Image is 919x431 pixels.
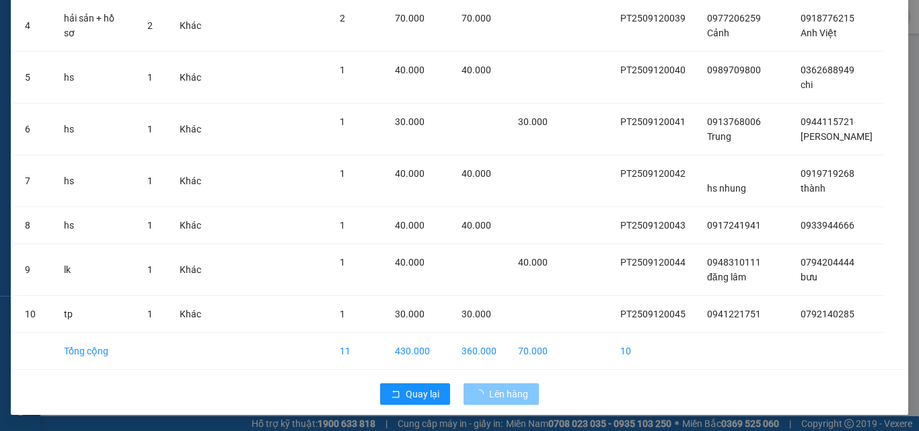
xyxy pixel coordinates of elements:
[801,116,854,127] span: 0944115721
[801,79,813,90] span: chi
[707,309,761,319] span: 0941221751
[53,52,137,104] td: hs
[395,116,425,127] span: 30.000
[147,124,153,134] span: 1
[801,220,854,231] span: 0933944666
[380,383,450,405] button: rollbackQuay lại
[610,333,696,370] td: 10
[462,13,491,24] span: 70.000
[620,168,686,179] span: PT2509120042
[707,28,729,38] span: Cảnh
[707,257,761,268] span: 0948310111
[147,20,153,31] span: 2
[395,257,425,268] span: 40.000
[801,272,817,282] span: bưu
[620,13,686,24] span: PT2509120039
[14,244,53,296] td: 9
[53,296,137,333] td: tp
[340,168,345,179] span: 1
[707,131,731,142] span: Trung
[707,13,761,24] span: 0977206259
[14,155,53,207] td: 7
[462,220,491,231] span: 40.000
[395,168,425,179] span: 40.000
[620,65,686,75] span: PT2509120040
[169,52,212,104] td: Khác
[147,220,153,231] span: 1
[53,104,137,155] td: hs
[707,183,746,194] span: hs nhung
[14,52,53,104] td: 5
[340,220,345,231] span: 1
[801,257,854,268] span: 0794204444
[801,28,837,38] span: Anh Việt
[518,257,548,268] span: 40.000
[451,333,507,370] td: 360.000
[169,104,212,155] td: Khác
[707,272,746,282] span: đăng lâm
[395,309,425,319] span: 30.000
[707,116,761,127] span: 0913768006
[406,387,439,401] span: Quay lại
[53,244,137,296] td: lk
[169,296,212,333] td: Khác
[340,65,345,75] span: 1
[707,65,761,75] span: 0989709800
[801,65,854,75] span: 0362688949
[53,333,137,370] td: Tổng cộng
[620,220,686,231] span: PT2509120043
[395,13,425,24] span: 70.000
[395,220,425,231] span: 40.000
[169,244,212,296] td: Khác
[340,309,345,319] span: 1
[620,116,686,127] span: PT2509120041
[474,389,489,399] span: loading
[53,207,137,244] td: hs
[801,131,873,142] span: [PERSON_NAME]
[620,309,686,319] span: PT2509120045
[707,220,761,231] span: 0917241941
[147,309,153,319] span: 1
[464,383,539,405] button: Lên hàng
[391,389,400,400] span: rollback
[14,104,53,155] td: 6
[801,309,854,319] span: 0792140285
[53,155,137,207] td: hs
[340,13,345,24] span: 2
[147,72,153,83] span: 1
[147,175,153,186] span: 1
[14,296,53,333] td: 10
[384,333,451,370] td: 430.000
[801,183,825,194] span: thành
[169,207,212,244] td: Khác
[340,257,345,268] span: 1
[462,309,491,319] span: 30.000
[507,333,558,370] td: 70.000
[462,168,491,179] span: 40.000
[329,333,384,370] td: 11
[340,116,345,127] span: 1
[620,257,686,268] span: PT2509120044
[462,65,491,75] span: 40.000
[169,155,212,207] td: Khác
[147,264,153,275] span: 1
[801,168,854,179] span: 0919719268
[395,65,425,75] span: 40.000
[14,207,53,244] td: 8
[518,116,548,127] span: 30.000
[801,13,854,24] span: 0918776215
[489,387,528,401] span: Lên hàng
